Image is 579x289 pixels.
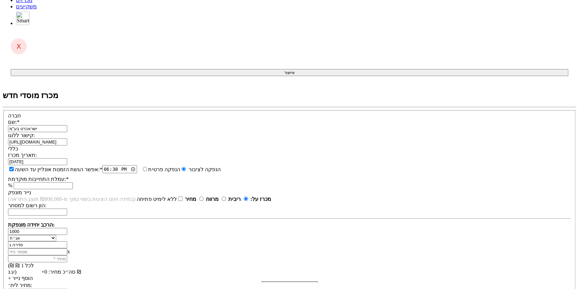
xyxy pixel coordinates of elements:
label: קישור ללוגו: [8,132,35,138]
button: אישור [11,69,568,76]
span: (במידה ויוזנו הצעות בשווי נמוך מ-₪800,000 תוצג התראה) [8,196,135,202]
label: שם: [8,119,19,125]
strong: מכרז על: [250,196,271,202]
strong: הרכב יחידה מונפקת: [8,222,54,228]
input: מחיר * [8,255,67,262]
input: מספר נייר [8,248,67,255]
a: + הוסף נייר [8,275,33,281]
label: עמלת התחייבות מוקדמת: [8,176,69,182]
span: סה״כ מחיר: 0 ₪ [44,269,81,275]
input: ללא לימיט פתיחה [178,197,183,201]
input: מחיר [199,197,204,201]
input: שם הסדרה * [8,241,67,248]
strong: מחיר [185,196,196,202]
span: = [41,269,44,275]
label: אפשר הגשת הזמנות אונליין עד השעה: [8,166,102,173]
input: כמות [8,228,67,235]
span: (₪ לכל 1 ₪ ע.נ) [8,262,41,275]
label: הנפקה פרטית [148,167,187,172]
label: הנפקה לציבור [141,167,220,172]
span: X [16,42,21,50]
label: תאריך מכרז: [8,152,37,158]
img: SmartBull Logo [16,12,29,25]
strong: מרווח [206,196,219,202]
input: הנפקה פרטית [182,167,186,171]
input: מרווח [222,197,226,201]
label: הון רשום למסחר: [8,203,46,208]
label: חברה [8,113,21,118]
input: ריבית [244,197,248,201]
span: x [67,249,70,254]
label: נייר מונפק [8,190,31,195]
strong: ריבית [228,196,241,202]
input: אפשר הגשת הזמנות אונליין עד השעה:* [9,167,14,171]
a: משקיעים [16,4,37,9]
label: ללא לימיט פתיחה [137,196,184,202]
label: כללי [8,146,18,152]
input: הנפקה לציבור [143,167,147,171]
h2: מכרז מוסדי חדש [3,91,576,100]
label: מחיר ליח׳: [8,282,32,288]
span: % [8,183,12,188]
